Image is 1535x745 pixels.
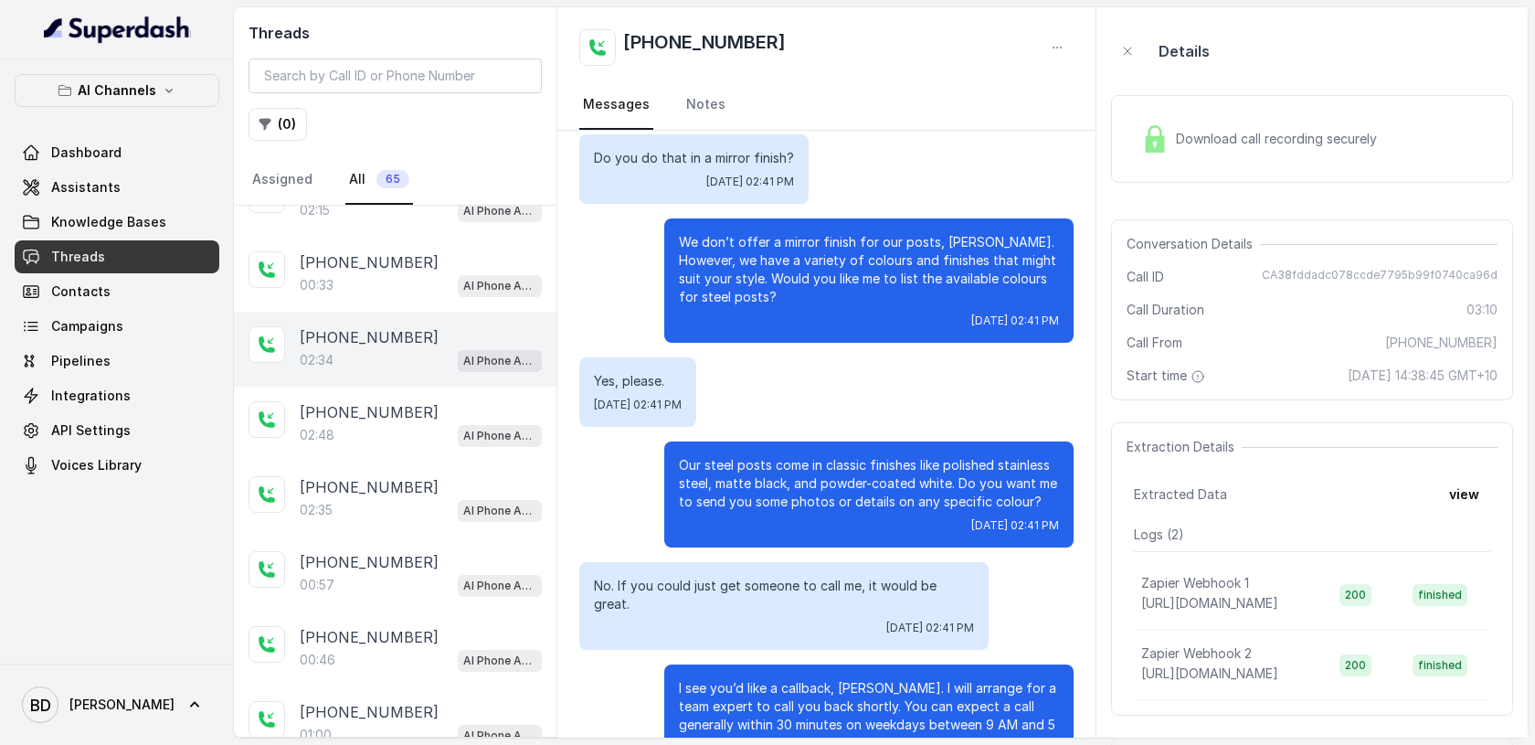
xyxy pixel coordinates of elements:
[706,175,794,189] span: [DATE] 02:41 PM
[679,233,1059,306] p: We don’t offer a mirror finish for our posts, [PERSON_NAME]. However, we have a variety of colour...
[69,696,175,714] span: [PERSON_NAME]
[1141,125,1169,153] img: Lock Icon
[623,29,786,66] h2: [PHONE_NUMBER]
[15,449,219,482] a: Voices Library
[249,59,542,93] input: Search by Call ID or Phone Number
[51,387,131,405] span: Integrations
[44,15,191,44] img: light.svg
[463,502,536,520] p: AI Phone Assistant
[300,401,439,423] p: [PHONE_NUMBER]
[51,352,111,370] span: Pipelines
[1438,478,1490,511] button: view
[51,282,111,301] span: Contacts
[249,155,542,205] nav: Tabs
[300,426,334,444] p: 02:48
[1141,644,1252,663] p: Zapier Webhook 2
[463,577,536,595] p: AI Phone Assistant
[463,277,536,295] p: AI Phone Assistant
[300,651,335,669] p: 00:46
[1127,268,1164,286] span: Call ID
[1127,235,1260,253] span: Conversation Details
[300,251,439,273] p: [PHONE_NUMBER]
[51,213,166,231] span: Knowledge Bases
[300,626,439,648] p: [PHONE_NUMBER]
[1413,655,1467,676] span: finished
[971,314,1059,328] span: [DATE] 02:41 PM
[15,240,219,273] a: Threads
[249,155,316,205] a: Assigned
[1141,574,1249,592] p: Zapier Webhook 1
[15,275,219,308] a: Contacts
[886,621,974,635] span: [DATE] 02:41 PM
[1339,655,1371,676] span: 200
[594,149,794,167] p: Do you do that in a mirror finish?
[579,80,653,130] a: Messages
[1348,367,1498,385] span: [DATE] 14:38:45 GMT+10
[51,317,123,335] span: Campaigns
[300,351,333,369] p: 02:34
[300,726,332,744] p: 01:00
[1127,438,1242,456] span: Extraction Details
[15,414,219,447] a: API Settings
[15,310,219,343] a: Campaigns
[300,476,439,498] p: [PHONE_NUMBER]
[15,206,219,239] a: Knowledge Bases
[463,352,536,370] p: AI Phone Assistant
[463,202,536,220] p: AI Phone Assistant
[463,727,536,745] p: AI Phone Assistant
[1385,334,1498,352] span: [PHONE_NUMBER]
[1413,584,1467,606] span: finished
[300,701,439,723] p: [PHONE_NUMBER]
[249,22,542,44] h2: Threads
[579,80,1074,130] nav: Tabs
[300,201,330,219] p: 02:15
[15,679,219,730] a: [PERSON_NAME]
[376,170,409,188] span: 65
[345,155,413,205] a: All65
[1134,485,1227,504] span: Extracted Data
[15,74,219,107] button: AI Channels
[249,108,307,141] button: (0)
[1127,334,1182,352] span: Call From
[463,427,536,445] p: AI Phone Assistant
[1141,665,1278,681] span: [URL][DOMAIN_NAME]
[594,577,974,613] p: No. If you could just get someone to call me, it would be great.
[51,178,121,197] span: Assistants
[300,276,333,294] p: 00:33
[300,551,439,573] p: [PHONE_NUMBER]
[300,501,333,519] p: 02:35
[1127,367,1209,385] span: Start time
[594,398,682,412] span: [DATE] 02:41 PM
[1159,40,1210,62] p: Details
[1339,584,1371,606] span: 200
[15,171,219,204] a: Assistants
[971,518,1059,533] span: [DATE] 02:41 PM
[78,80,156,101] p: AI Channels
[594,372,682,390] p: Yes, please.
[1127,301,1204,319] span: Call Duration
[30,696,51,715] text: BD
[300,576,334,594] p: 00:57
[51,248,105,266] span: Threads
[463,652,536,670] p: AI Phone Assistant
[1262,268,1498,286] span: CA38fddadc078ccde7795b99f0740ca96d
[300,326,439,348] p: [PHONE_NUMBER]
[1466,301,1498,319] span: 03:10
[51,421,131,440] span: API Settings
[1176,130,1384,148] span: Download call recording securely
[15,345,219,378] a: Pipelines
[51,144,122,162] span: Dashboard
[1134,526,1490,544] p: Logs ( 2 )
[1141,595,1278,611] span: [URL][DOMAIN_NAME]
[51,456,142,474] span: Voices Library
[15,136,219,169] a: Dashboard
[683,80,729,130] a: Notes
[15,379,219,412] a: Integrations
[679,456,1059,511] p: Our steel posts come in classic finishes like polished stainless steel, matte black, and powder-c...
